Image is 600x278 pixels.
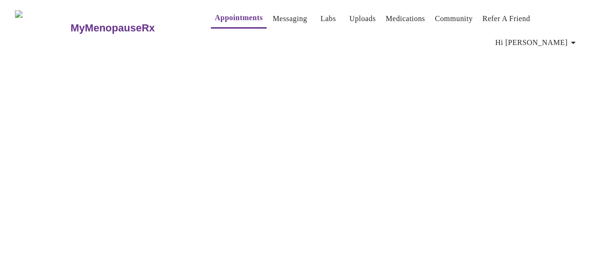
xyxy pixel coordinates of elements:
[482,12,530,25] a: Refer a Friend
[382,9,429,28] button: Medications
[492,33,583,52] button: Hi [PERSON_NAME]
[495,36,579,49] span: Hi [PERSON_NAME]
[321,12,336,25] a: Labs
[349,12,376,25] a: Uploads
[71,22,155,34] h3: MyMenopauseRx
[431,9,477,28] button: Community
[345,9,380,28] button: Uploads
[69,12,192,45] a: MyMenopauseRx
[215,11,262,24] a: Appointments
[273,12,307,25] a: Messaging
[313,9,343,28] button: Labs
[435,12,473,25] a: Community
[479,9,534,28] button: Refer a Friend
[386,12,425,25] a: Medications
[15,10,69,45] img: MyMenopauseRx Logo
[211,8,266,29] button: Appointments
[269,9,311,28] button: Messaging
